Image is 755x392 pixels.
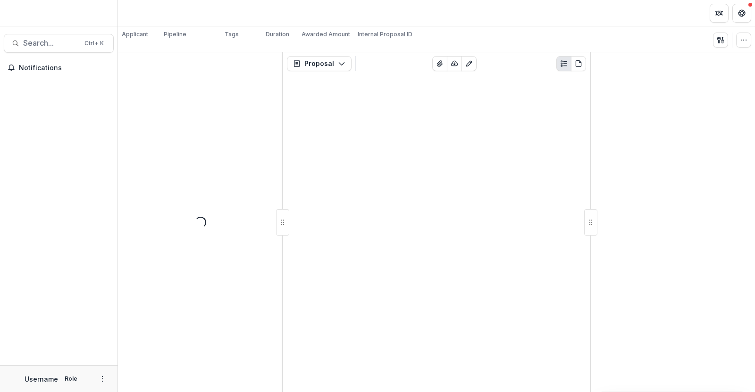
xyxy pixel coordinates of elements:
button: PDF view [571,56,586,71]
p: Username [25,374,58,384]
button: Plaintext view [556,56,571,71]
button: Proposal [287,56,352,71]
button: Search... [4,34,114,53]
div: Ctrl + K [83,38,106,49]
button: Edit as form [461,56,477,71]
span: Search... [23,39,79,48]
p: Role [62,375,80,383]
button: More [97,373,108,384]
button: Partners [710,4,729,23]
span: Notifications [19,64,110,72]
button: View Attached Files [432,56,447,71]
p: Tags [225,30,239,39]
p: Applicant [122,30,148,39]
p: Pipeline [164,30,186,39]
p: Awarded Amount [302,30,350,39]
p: Internal Proposal ID [358,30,412,39]
p: Duration [266,30,289,39]
button: Get Help [732,4,751,23]
button: Notifications [4,60,114,75]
